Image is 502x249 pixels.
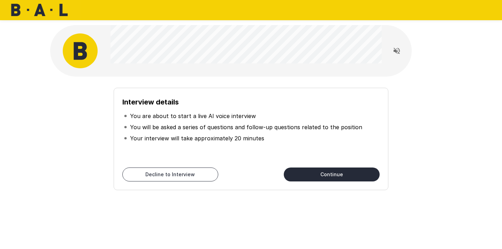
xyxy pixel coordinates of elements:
button: Decline to Interview [122,168,218,181]
button: Continue [284,168,380,181]
p: You will be asked a series of questions and follow-up questions related to the position [130,123,362,131]
button: Read questions aloud [390,44,404,58]
p: You are about to start a live AI voice interview [130,112,256,120]
p: Your interview will take approximately 20 minutes [130,134,264,142]
img: bal_avatar.png [63,33,98,68]
b: Interview details [122,98,179,106]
